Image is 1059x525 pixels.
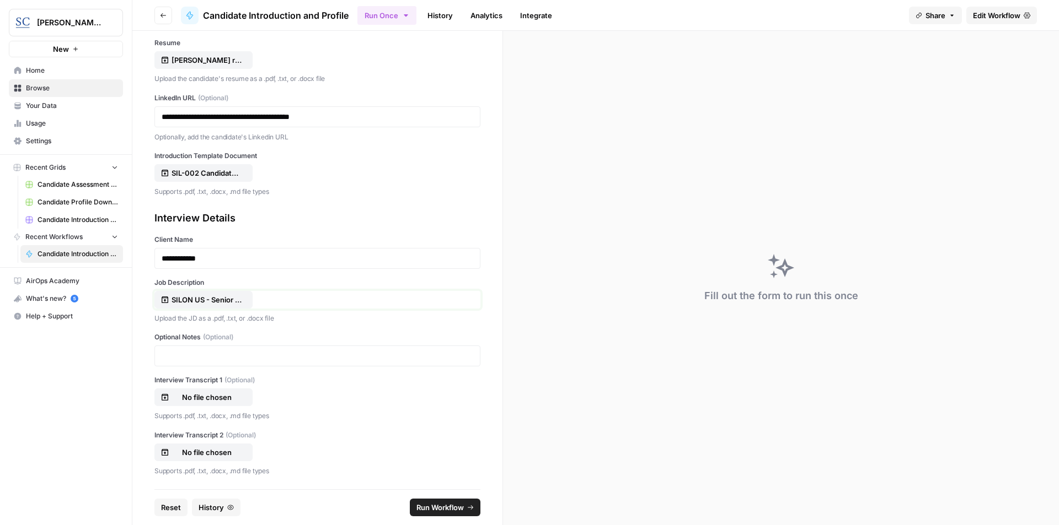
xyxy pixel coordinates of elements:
[9,290,122,307] div: What's new?
[154,186,480,197] p: Supports .pdf, .txt, .docx, .md file types
[9,159,123,176] button: Recent Grids
[154,410,480,421] p: Supports .pdf, .txt, .docx, .md file types
[172,167,242,178] p: SIL-002 Candidate Introduction Template.docx
[973,10,1020,21] span: Edit Workflow
[20,211,123,229] a: Candidate Introduction Download Sheet
[26,136,118,146] span: Settings
[25,163,66,172] span: Recent Grids
[26,101,118,111] span: Your Data
[154,278,480,288] label: Job Description
[416,502,464,513] span: Run Workflow
[71,295,78,302] a: 5
[464,7,509,24] a: Analytics
[26,311,118,321] span: Help + Support
[154,388,253,406] button: No file chosen
[154,332,480,342] label: Optional Notes
[172,294,242,305] p: SILON US - Senior Sales Manager Recruitment Profile.pdf
[53,44,69,55] span: New
[154,151,480,161] label: Introduction Template Document
[172,55,242,66] p: [PERSON_NAME] resume.pdf
[26,276,118,286] span: AirOps Academy
[154,466,480,477] p: Supports .pdf, .txt, .docx, .md file types
[38,215,118,225] span: Candidate Introduction Download Sheet
[154,291,253,308] button: SILON US - Senior Sales Manager Recruitment Profile.pdf
[9,79,123,97] a: Browse
[172,447,242,458] p: No file chosen
[26,66,118,75] span: Home
[966,7,1037,24] a: Edit Workflow
[154,73,480,84] p: Upload the candidate's resume as a .pdf, .txt, or .docx file
[9,229,123,245] button: Recent Workflows
[20,193,123,211] a: Candidate Profile Download Sheet
[226,430,256,440] span: (Optional)
[909,7,962,24] button: Share
[410,499,480,516] button: Run Workflow
[154,499,188,516] button: Reset
[199,502,224,513] span: History
[154,210,480,226] div: Interview Details
[154,443,253,461] button: No file chosen
[9,132,123,150] a: Settings
[154,51,253,69] button: [PERSON_NAME] resume.pdf
[154,38,480,48] label: Resume
[26,83,118,93] span: Browse
[154,375,480,385] label: Interview Transcript 1
[38,180,118,190] span: Candidate Assessment Download Sheet
[203,9,349,22] span: Candidate Introduction and Profile
[357,6,416,25] button: Run Once
[181,7,349,24] a: Candidate Introduction and Profile
[421,7,459,24] a: History
[224,375,255,385] span: (Optional)
[38,197,118,207] span: Candidate Profile Download Sheet
[926,10,945,21] span: Share
[37,17,104,28] span: [PERSON_NAME] [GEOGRAPHIC_DATA]
[9,307,123,325] button: Help + Support
[154,430,480,440] label: Interview Transcript 2
[9,97,123,115] a: Your Data
[172,392,242,403] p: No file chosen
[154,164,253,182] button: SIL-002 Candidate Introduction Template.docx
[154,132,480,143] p: Optionally, add the candidate's Linkedin URL
[13,13,33,33] img: Stanton Chase Nashville Logo
[154,313,480,324] p: Upload the JD as a .pdf, .txt, or .docx file
[154,93,480,103] label: LinkedIn URL
[20,245,123,263] a: Candidate Introduction and Profile
[192,499,240,516] button: History
[9,115,123,132] a: Usage
[25,232,83,242] span: Recent Workflows
[20,176,123,193] a: Candidate Assessment Download Sheet
[26,118,118,128] span: Usage
[161,502,181,513] span: Reset
[9,41,123,57] button: New
[9,9,123,36] button: Workspace: Stanton Chase Nashville
[9,272,123,290] a: AirOps Academy
[154,235,480,245] label: Client Name
[73,296,76,301] text: 5
[203,332,233,342] span: (Optional)
[9,290,123,307] button: What's new? 5
[9,62,123,79] a: Home
[704,288,858,304] div: Fill out the form to run this once
[38,249,118,259] span: Candidate Introduction and Profile
[198,93,228,103] span: (Optional)
[514,7,559,24] a: Integrate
